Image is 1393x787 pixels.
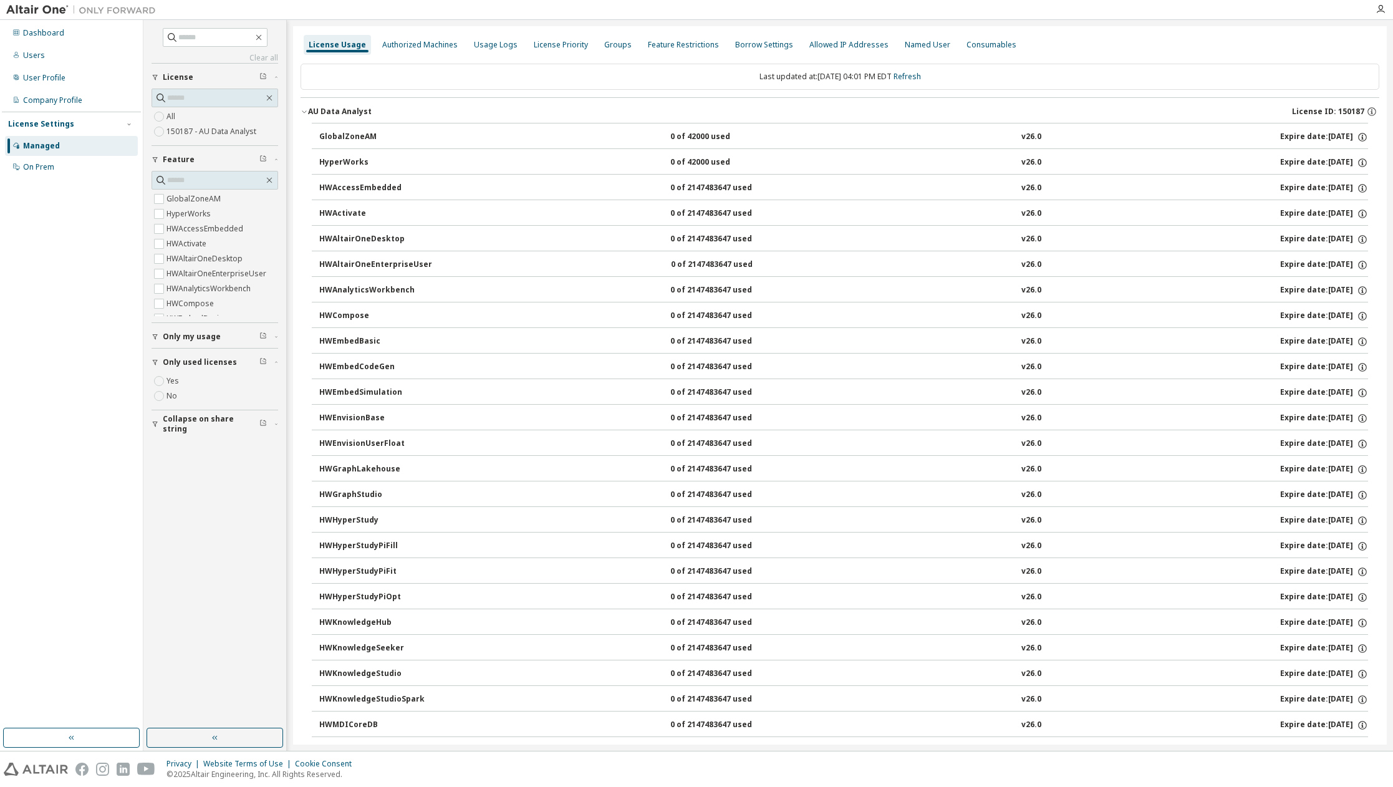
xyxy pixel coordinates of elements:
[319,694,431,705] div: HWKnowledgeStudioSpark
[1280,438,1368,450] div: Expire date: [DATE]
[319,515,431,526] div: HWHyperStudy
[319,387,431,398] div: HWEmbedSimulation
[534,40,588,50] div: License Priority
[319,302,1368,330] button: HWCompose0 of 2147483647 usedv26.0Expire date:[DATE]
[203,759,295,769] div: Website Terms of Use
[117,763,130,776] img: linkedin.svg
[319,183,431,194] div: HWAccessEmbedded
[319,592,431,603] div: HWHyperStudyPiOpt
[894,71,921,82] a: Refresh
[670,285,783,296] div: 0 of 2147483647 used
[671,259,783,271] div: 0 of 2147483647 used
[319,328,1368,355] button: HWEmbedBasic0 of 2147483647 usedv26.0Expire date:[DATE]
[152,410,278,438] button: Collapse on share string
[259,419,267,429] span: Clear filter
[1021,132,1041,143] div: v26.0
[670,592,783,603] div: 0 of 2147483647 used
[1021,183,1041,194] div: v26.0
[670,362,783,373] div: 0 of 2147483647 used
[604,40,632,50] div: Groups
[259,72,267,82] span: Clear filter
[259,332,267,342] span: Clear filter
[1021,336,1041,347] div: v26.0
[163,357,237,367] span: Only used licenses
[1280,336,1368,347] div: Expire date: [DATE]
[1021,311,1041,322] div: v26.0
[670,208,783,220] div: 0 of 2147483647 used
[319,669,431,680] div: HWKnowledgeStudio
[163,332,221,342] span: Only my usage
[1280,208,1368,220] div: Expire date: [DATE]
[735,40,793,50] div: Borrow Settings
[670,566,783,577] div: 0 of 2147483647 used
[23,95,82,105] div: Company Profile
[23,51,45,60] div: Users
[319,175,1368,202] button: HWAccessEmbedded0 of 2147483647 usedv26.0Expire date:[DATE]
[319,737,1368,765] button: HWMonarchClassic0 of 2147483647 usedv26.0Expire date:[DATE]
[1280,617,1368,629] div: Expire date: [DATE]
[809,40,889,50] div: Allowed IP Addresses
[23,162,54,172] div: On Prem
[166,389,180,403] label: No
[319,566,431,577] div: HWHyperStudyPiFit
[670,617,783,629] div: 0 of 2147483647 used
[1280,132,1368,143] div: Expire date: [DATE]
[670,157,783,168] div: 0 of 42000 used
[1021,157,1041,168] div: v26.0
[75,763,89,776] img: facebook.svg
[152,64,278,91] button: License
[319,686,1368,713] button: HWKnowledgeStudioSpark0 of 2147483647 usedv26.0Expire date:[DATE]
[1280,592,1368,603] div: Expire date: [DATE]
[1280,694,1368,705] div: Expire date: [DATE]
[1280,669,1368,680] div: Expire date: [DATE]
[319,456,1368,483] button: HWGraphLakehouse0 of 2147483647 usedv26.0Expire date:[DATE]
[319,481,1368,509] button: HWGraphStudio0 of 2147483647 usedv26.0Expire date:[DATE]
[295,759,359,769] div: Cookie Consent
[166,251,245,266] label: HWAltairOneDesktop
[1021,566,1041,577] div: v26.0
[319,336,431,347] div: HWEmbedBasic
[1021,541,1041,552] div: v26.0
[1021,234,1041,245] div: v26.0
[319,157,431,168] div: HyperWorks
[319,413,431,424] div: HWEnvisionBase
[319,660,1368,688] button: HWKnowledgeStudio0 of 2147483647 usedv26.0Expire date:[DATE]
[670,387,783,398] div: 0 of 2147483647 used
[670,720,783,731] div: 0 of 2147483647 used
[301,64,1379,90] div: Last updated at: [DATE] 04:01 PM EDT
[1280,464,1368,475] div: Expire date: [DATE]
[319,362,431,373] div: HWEmbedCodeGen
[670,132,783,143] div: 0 of 42000 used
[319,226,1368,253] button: HWAltairOneDesktop0 of 2147483647 usedv26.0Expire date:[DATE]
[4,763,68,776] img: altair_logo.svg
[319,617,431,629] div: HWKnowledgeHub
[319,584,1368,611] button: HWHyperStudyPiOpt0 of 2147483647 usedv26.0Expire date:[DATE]
[670,515,783,526] div: 0 of 2147483647 used
[1021,413,1041,424] div: v26.0
[905,40,950,50] div: Named User
[319,712,1368,739] button: HWMDICoreDB0 of 2147483647 usedv26.0Expire date:[DATE]
[166,109,178,124] label: All
[1021,643,1041,654] div: v26.0
[1280,311,1368,322] div: Expire date: [DATE]
[319,149,1368,176] button: HyperWorks0 of 42000 usedv26.0Expire date:[DATE]
[166,236,209,251] label: HWActivate
[1280,387,1368,398] div: Expire date: [DATE]
[1280,413,1368,424] div: Expire date: [DATE]
[166,206,213,221] label: HyperWorks
[319,541,431,552] div: HWHyperStudyPiFill
[382,40,458,50] div: Authorized Machines
[319,464,431,475] div: HWGraphLakehouse
[301,98,1379,125] button: AU Data AnalystLicense ID: 150187
[319,277,1368,304] button: HWAnalyticsWorkbench0 of 2147483647 usedv26.0Expire date:[DATE]
[1021,387,1041,398] div: v26.0
[166,221,246,236] label: HWAccessEmbedded
[319,123,1368,151] button: GlobalZoneAM0 of 42000 usedv26.0Expire date:[DATE]
[166,191,223,206] label: GlobalZoneAM
[1280,515,1368,526] div: Expire date: [DATE]
[1280,643,1368,654] div: Expire date: [DATE]
[670,413,783,424] div: 0 of 2147483647 used
[1280,183,1368,194] div: Expire date: [DATE]
[670,643,783,654] div: 0 of 2147483647 used
[1021,617,1041,629] div: v26.0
